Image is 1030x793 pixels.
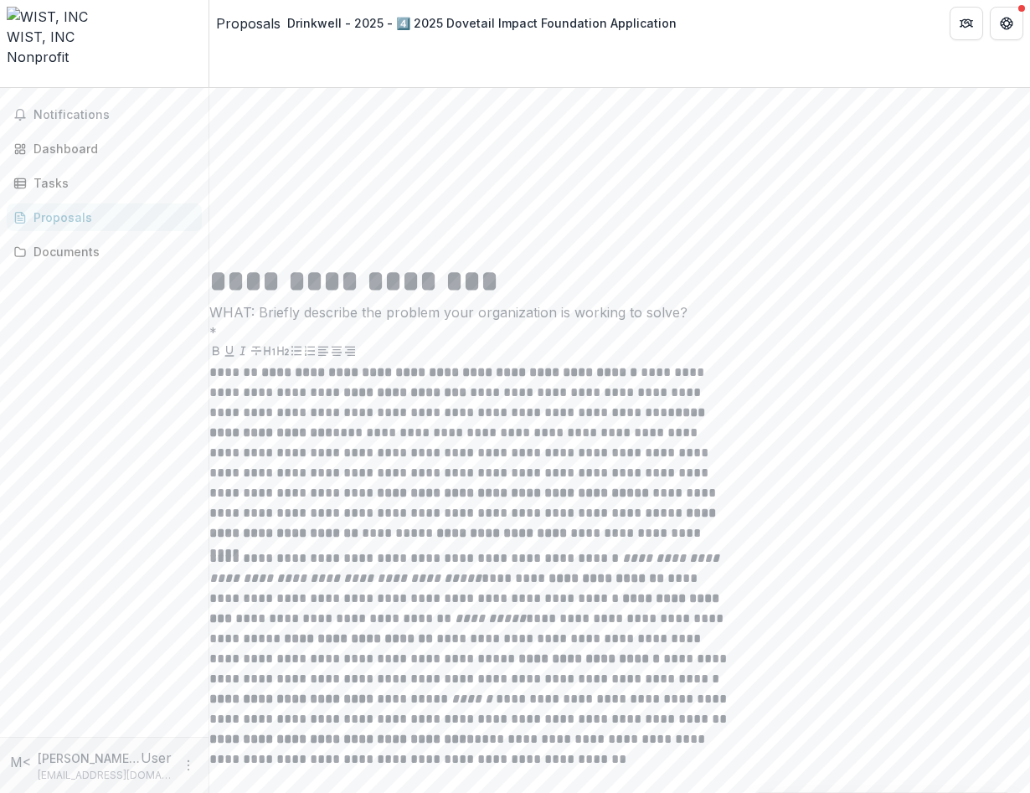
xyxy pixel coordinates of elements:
[263,342,276,363] button: Heading 1
[223,342,236,363] button: Underline
[216,13,281,33] a: Proposals
[178,755,198,775] button: More
[33,140,188,157] div: Dashboard
[216,11,683,35] nav: breadcrumb
[343,342,357,363] button: Align Right
[209,302,1030,322] p: WHAT: Briefly describe the problem your organization is working to solve?
[7,169,202,197] a: Tasks
[236,342,250,363] button: Italicize
[250,342,263,363] button: Strike
[287,14,677,32] div: Drinkwell - 2025 - 4️⃣ 2025 Dovetail Impact Foundation Application
[7,27,202,47] div: WIST, INC
[290,342,303,363] button: Bullet List
[10,752,31,772] div: Minhaj Chowdhury <minhaj@drinkwell.com> <minhaj@drinkwell.com>
[950,7,983,40] button: Partners
[7,101,202,128] button: Notifications
[7,238,202,265] a: Documents
[7,7,202,27] img: WIST, INC
[7,49,69,65] span: Nonprofit
[276,342,290,363] button: Heading 2
[33,108,195,122] span: Notifications
[209,342,223,363] button: Bold
[990,7,1023,40] button: Get Help
[33,209,188,226] div: Proposals
[7,203,202,231] a: Proposals
[330,342,343,363] button: Align Center
[303,342,317,363] button: Ordered List
[33,174,188,192] div: Tasks
[33,243,188,260] div: Documents
[317,342,330,363] button: Align Left
[7,135,202,162] a: Dashboard
[38,768,172,783] p: [EMAIL_ADDRESS][DOMAIN_NAME]
[38,749,141,767] p: [PERSON_NAME] <[EMAIL_ADDRESS][DOMAIN_NAME]> <[EMAIL_ADDRESS][DOMAIN_NAME]>
[141,748,172,768] p: User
